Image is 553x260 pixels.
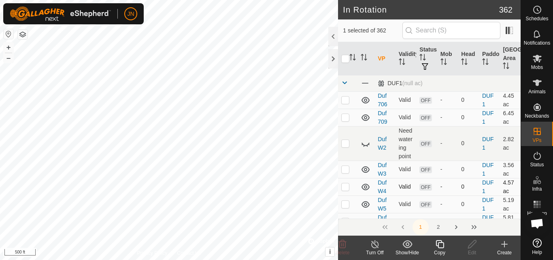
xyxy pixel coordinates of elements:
span: OFF [419,184,432,191]
p-sorticon: Activate to sort [503,64,509,70]
p-sorticon: Activate to sort [461,60,468,66]
td: 0 [458,178,479,196]
span: Heatmap [527,211,547,216]
p-sorticon: Activate to sort [482,60,489,66]
span: 362 [499,4,513,16]
span: OFF [419,114,432,121]
div: - [440,183,455,191]
td: 5.19 ac [500,196,521,213]
a: Help [521,235,553,258]
a: DUF1 [482,214,494,229]
button: + [4,43,13,52]
span: OFF [419,140,432,147]
div: DUF1 [378,80,422,87]
div: - [440,217,455,226]
td: Valid [396,109,417,126]
a: Duf 706 [378,92,387,107]
h2: In Rotation [343,5,499,15]
span: OFF [419,201,432,208]
span: OFF [419,97,432,104]
td: Valid [396,91,417,109]
th: Mob [437,42,458,75]
td: Valid [396,213,417,230]
a: DUF1 [482,197,494,212]
a: Contact Us [177,249,201,257]
span: Help [532,250,542,255]
a: Privacy Policy [137,249,168,257]
span: Animals [528,89,546,94]
button: Next Page [448,219,464,235]
div: - [440,165,455,174]
div: - [440,139,455,148]
a: DUF1 [482,136,494,151]
td: 0 [458,109,479,126]
div: - [440,96,455,104]
span: Infra [532,187,542,191]
span: Status [530,162,544,167]
span: JN [127,10,134,18]
div: Copy [423,249,456,256]
input: Search (S) [402,22,500,39]
a: DUF1 [482,110,494,125]
a: Duf W2 [378,136,387,151]
td: 6.45 ac [500,109,521,126]
span: VPs [532,138,541,143]
div: Create [488,249,521,256]
span: Delete [336,250,350,256]
span: Mobs [531,65,543,70]
th: VP [374,42,396,75]
span: Notifications [524,41,550,45]
td: 4.57 ac [500,178,521,196]
img: Gallagher Logo [10,6,111,21]
span: Schedules [525,16,548,21]
td: Valid [396,178,417,196]
td: 4.45 ac [500,91,521,109]
td: 0 [458,126,479,161]
div: - [440,113,455,122]
td: 0 [458,91,479,109]
button: – [4,53,13,63]
div: Open chat [525,211,549,236]
td: 3.56 ac [500,161,521,178]
button: 2 [430,219,447,235]
a: Duf W6 [378,214,387,229]
th: Paddock [479,42,500,75]
button: Reset Map [4,29,13,39]
p-sorticon: Activate to sort [440,60,447,66]
button: Map Layers [18,30,28,39]
p-sorticon: Activate to sort [399,60,405,66]
div: Edit [456,249,488,256]
button: Last Page [466,219,482,235]
button: i [325,247,334,256]
td: 0 [458,196,479,213]
span: i [329,248,331,255]
a: Duf 709 [378,110,387,125]
th: Validity [396,42,417,75]
span: 1 selected of 362 [343,26,402,35]
td: 5.81 ac [500,213,521,230]
a: Duf W5 [378,197,387,212]
p-sorticon: Activate to sort [419,55,426,62]
div: - [440,200,455,208]
button: 1 [413,219,429,235]
div: Show/Hide [391,249,423,256]
a: DUF1 [482,92,494,107]
span: (null ac) [402,80,423,86]
span: OFF [419,219,432,226]
p-sorticon: Activate to sort [361,55,367,62]
span: OFF [419,166,432,173]
td: Need watering point [396,126,417,161]
a: DUF1 [482,179,494,194]
p-sorticon: Activate to sort [349,55,356,62]
a: Duf W4 [378,179,387,194]
a: DUF1 [482,162,494,177]
span: Neckbands [525,114,549,118]
td: 0 [458,213,479,230]
td: Valid [396,161,417,178]
td: Valid [396,196,417,213]
th: Head [458,42,479,75]
a: Duf W3 [378,162,387,177]
td: 2.82 ac [500,126,521,161]
td: 0 [458,161,479,178]
th: Status [416,42,437,75]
